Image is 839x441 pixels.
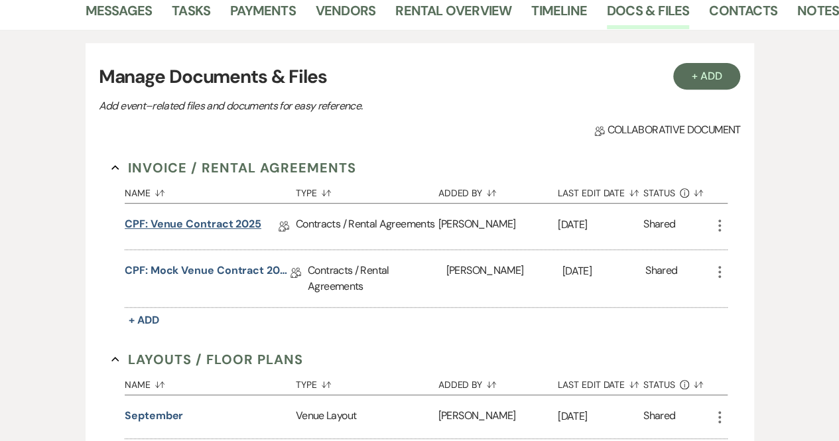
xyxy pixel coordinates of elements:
[446,250,562,307] div: [PERSON_NAME]
[438,395,558,438] div: [PERSON_NAME]
[296,178,438,203] button: Type
[643,380,675,389] span: Status
[125,216,261,237] a: CPF: Venue Contract 2025
[643,178,712,203] button: Status
[673,63,741,90] button: + Add
[438,369,558,395] button: Added By
[558,369,643,395] button: Last Edit Date
[558,408,643,425] p: [DATE]
[99,63,741,91] h3: Manage Documents & Files
[296,395,438,438] div: Venue Layout
[643,188,675,198] span: Status
[558,178,643,203] button: Last Edit Date
[111,349,303,369] button: Layouts / Floor Plans
[99,97,563,115] p: Add event–related files and documents for easy reference.
[125,263,290,283] a: CPF: Mock Venue Contract 2025
[111,158,356,178] button: Invoice / Rental Agreements
[125,408,183,424] button: September
[125,311,163,330] button: + Add
[594,122,740,138] span: Collaborative document
[438,204,558,249] div: [PERSON_NAME]
[643,216,675,237] div: Shared
[438,178,558,203] button: Added By
[296,204,438,249] div: Contracts / Rental Agreements
[643,369,712,395] button: Status
[645,263,677,294] div: Shared
[308,250,446,307] div: Contracts / Rental Agreements
[558,216,643,233] p: [DATE]
[125,178,296,203] button: Name
[562,263,645,280] p: [DATE]
[643,408,675,426] div: Shared
[125,369,296,395] button: Name
[129,313,159,327] span: + Add
[296,369,438,395] button: Type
